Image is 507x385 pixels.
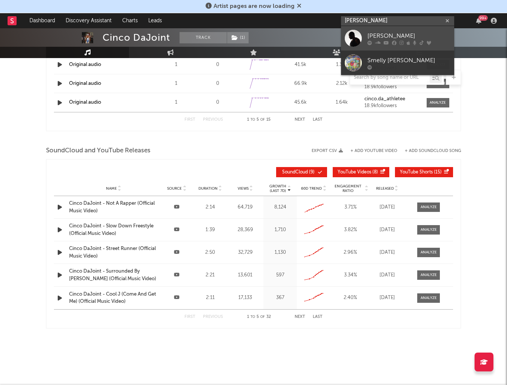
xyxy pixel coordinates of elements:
[282,99,320,106] div: 45.6k
[195,226,225,234] div: 1:39
[229,271,262,279] div: 13,601
[364,103,421,109] div: 18.9k followers
[195,271,225,279] div: 2:21
[195,249,225,256] div: 2:50
[69,291,158,305] a: Cinco DaJoint - Cool J (Come And Get Me) (Official Music Video)
[260,118,265,121] span: of
[313,118,323,122] button: Last
[180,32,227,43] button: Track
[69,245,158,260] a: Cinco DaJoint - Street Runner (Official Music Video)
[24,13,60,28] a: Dashboard
[350,149,397,153] button: + Add YouTube Video
[157,61,195,69] div: 1
[265,249,295,256] div: 1,130
[229,294,262,302] div: 17,133
[69,81,101,86] a: Original audio
[265,226,295,234] div: 1,710
[199,61,237,69] div: 0
[343,149,397,153] div: + Add YouTube Video
[46,146,151,155] span: SoundCloud and YouTube Releases
[301,186,322,191] span: 60D Trend
[250,315,255,319] span: to
[372,226,402,234] div: [DATE]
[397,149,461,153] button: + Add SoundCloud Song
[332,226,368,234] div: 3.82 %
[198,186,218,191] span: Duration
[269,184,286,189] p: Growth
[117,13,143,28] a: Charts
[332,249,368,256] div: 2.96 %
[367,31,450,40] div: [PERSON_NAME]
[333,167,389,177] button: YouTube Videos(8)
[238,186,249,191] span: Views
[364,97,405,101] strong: cinco.da_athletee
[229,204,262,211] div: 64,719
[313,315,323,319] button: Last
[69,100,101,105] a: Original audio
[229,249,262,256] div: 32,729
[60,13,117,28] a: Discovery Assistant
[227,32,249,43] button: (1)
[372,294,402,302] div: [DATE]
[238,115,280,124] div: 1 5 15
[295,118,305,122] button: Next
[364,84,421,90] div: 18.9k followers
[203,315,223,319] button: Previous
[282,61,320,69] div: 41.5k
[199,99,237,106] div: 0
[195,294,225,302] div: 2:11
[167,186,182,191] span: Source
[338,170,371,175] span: YouTube Videos
[372,204,402,211] div: [DATE]
[478,15,488,21] div: 99 +
[341,26,454,51] a: [PERSON_NAME]
[364,97,421,102] a: cinco.da_athletee
[69,200,158,215] div: Cinco DaJoint - Not A Rapper (Official Music Video)
[229,226,262,234] div: 28,369
[276,167,327,177] button: SoundCloud(9)
[367,56,450,65] div: Smelly [PERSON_NAME]
[106,186,117,191] span: Name
[265,294,295,302] div: 367
[184,315,195,319] button: First
[203,118,223,122] button: Previous
[265,271,295,279] div: 597
[332,294,368,302] div: 2.40 %
[405,149,461,153] button: + Add SoundCloud Song
[476,18,481,24] button: 99+
[157,99,195,106] div: 1
[143,13,167,28] a: Leads
[338,170,378,175] span: ( 8 )
[341,51,454,75] a: Smelly [PERSON_NAME]
[214,3,295,9] span: Artist pages are now loading
[332,184,364,193] span: Engagement Ratio
[295,315,305,319] button: Next
[376,186,394,191] span: Released
[341,16,454,26] input: Search for artists
[323,61,361,69] div: 1.34k
[195,204,225,211] div: 2:14
[400,170,433,175] span: YouTube Shorts
[250,118,255,121] span: to
[103,32,170,43] div: Cinco DaJoint
[332,271,368,279] div: 3.34 %
[282,170,308,175] span: SoundCloud
[395,167,453,177] button: YouTube Shorts(15)
[269,189,286,193] p: (Last 7d)
[69,62,101,67] a: Original audio
[227,32,249,43] span: ( 1 )
[372,271,402,279] div: [DATE]
[400,170,442,175] span: ( 15 )
[265,204,295,211] div: 8,124
[312,149,343,153] button: Export CSV
[69,222,158,237] a: Cinco DaJoint - Slow Down Freestyle (Official Music Video)
[332,204,368,211] div: 3.71 %
[297,3,301,9] span: Dismiss
[323,99,361,106] div: 1.64k
[69,268,158,282] a: Cinco DaJoint - Surrounded By [PERSON_NAME] (Official Music Video)
[350,75,430,81] input: Search by song name or URL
